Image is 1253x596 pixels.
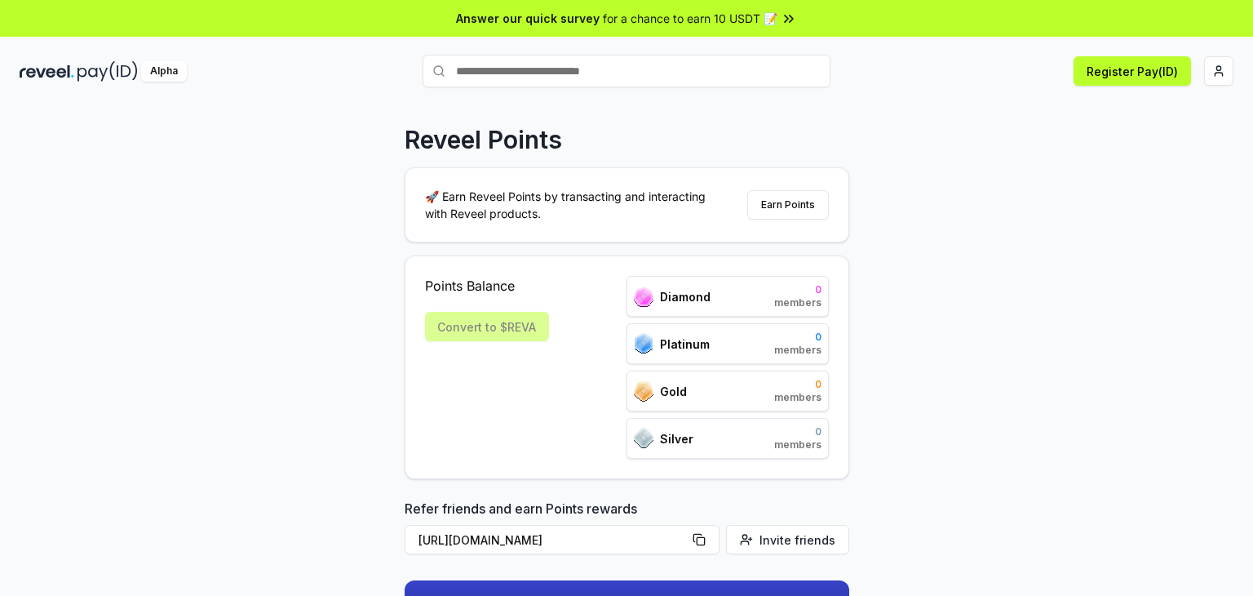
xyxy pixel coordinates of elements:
[774,391,821,404] span: members
[634,381,653,402] img: ranks_icon
[20,61,74,82] img: reveel_dark
[77,61,138,82] img: pay_id
[759,532,835,549] span: Invite friends
[425,188,719,222] p: 🚀 Earn Reveel Points by transacting and interacting with Reveel products.
[774,331,821,344] span: 0
[405,125,562,154] p: Reveel Points
[634,287,653,307] img: ranks_icon
[660,430,693,447] span: Silver
[774,296,821,309] span: members
[747,190,829,220] button: Earn Points
[726,525,849,554] button: Invite friends
[425,276,549,296] span: Points Balance
[634,428,653,449] img: ranks_icon
[603,10,777,27] span: for a chance to earn 10 USDT 📝
[660,288,711,305] span: Diamond
[774,344,821,357] span: members
[774,378,821,391] span: 0
[774,438,821,451] span: members
[774,283,821,296] span: 0
[405,499,849,561] div: Refer friends and earn Points rewards
[634,333,653,354] img: ranks_icon
[660,336,710,353] span: Platinum
[1074,56,1191,86] button: Register Pay(ID)
[405,525,719,554] button: [URL][DOMAIN_NAME]
[456,10,600,27] span: Answer our quick survey
[660,383,687,400] span: Gold
[774,425,821,438] span: 0
[141,61,187,82] div: Alpha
